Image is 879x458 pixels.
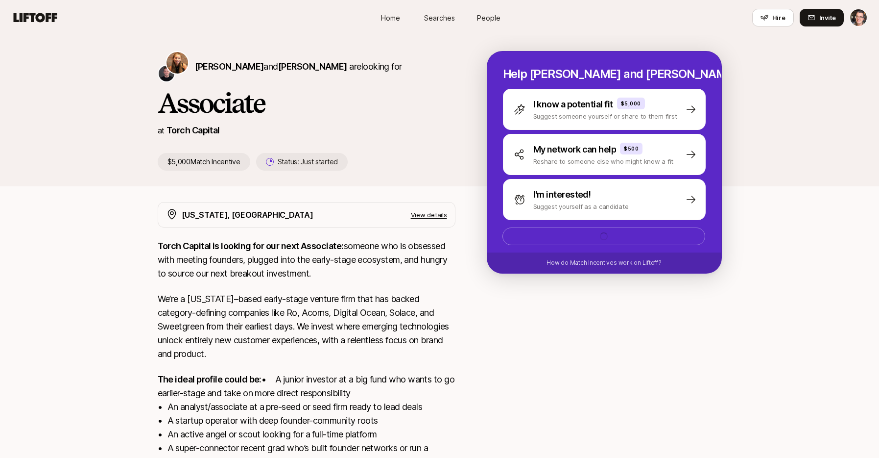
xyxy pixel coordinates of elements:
[263,61,347,72] span: and
[158,292,455,361] p: We’re a [US_STATE]–based early-stage venture firm that has backed category-defining companies lik...
[800,9,844,26] button: Invite
[850,9,867,26] img: Eric Smith
[464,9,513,27] a: People
[158,153,250,171] p: $5,000 Match Incentive
[158,241,344,251] strong: Torch Capital is looking for our next Associate:
[772,13,785,23] span: Hire
[424,13,455,23] span: Searches
[533,98,613,111] p: I know a potential fit
[411,210,447,220] p: View details
[415,9,464,27] a: Searches
[158,88,455,118] h1: Associate
[533,188,591,202] p: I'm interested!
[158,124,165,137] p: at
[158,374,261,384] strong: The ideal profile could be:
[166,52,188,74] img: Katie Reiner
[301,157,338,166] span: Just started
[166,125,220,135] a: Torch Capital
[278,61,347,72] span: [PERSON_NAME]
[158,239,455,280] p: someone who is obsessed with meeting founders, plugged into the early-stage ecosystem, and hungry...
[195,61,264,72] span: [PERSON_NAME]
[159,66,174,81] img: Christopher Harper
[533,156,674,166] p: Reshare to someone else who might know a fit
[850,9,867,26] button: Eric Smith
[195,60,402,74] p: are looking for
[621,100,641,107] p: $5,000
[819,13,836,23] span: Invite
[546,258,661,267] p: How do Match Incentives work on Liftoff?
[503,67,706,81] p: Help [PERSON_NAME] and [PERSON_NAME] hire
[624,145,639,153] p: $500
[366,9,415,27] a: Home
[752,9,794,26] button: Hire
[182,208,313,221] p: [US_STATE], [GEOGRAPHIC_DATA]
[533,143,617,156] p: My network can help
[381,13,400,23] span: Home
[533,202,629,211] p: Suggest yourself as a candidate
[278,156,338,168] p: Status:
[533,111,677,121] p: Suggest someone yourself or share to them first
[477,13,500,23] span: People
